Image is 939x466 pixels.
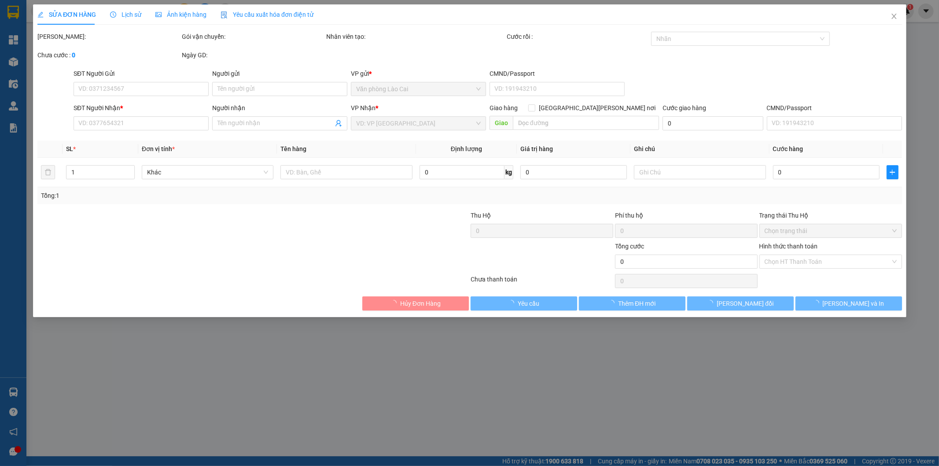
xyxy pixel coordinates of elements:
span: Thêm ĐH mới [618,299,655,308]
div: SĐT Người Gửi [74,69,209,78]
span: Giao hàng [489,104,517,111]
span: Tên hàng [280,145,306,152]
b: 0 [72,52,75,59]
span: Định lượng [451,145,482,152]
span: user-add [335,120,342,127]
div: Ngày GD: [182,50,324,60]
button: plus [886,165,898,179]
div: Cước rồi : [506,32,649,41]
div: [PERSON_NAME]: [37,32,180,41]
span: plus [887,169,898,176]
span: Thu Hộ [470,212,490,219]
span: clock-circle [110,11,116,18]
span: edit [37,11,44,18]
span: Đơn vị tính [142,145,175,152]
div: CMND/Passport [766,103,902,113]
span: Lịch sử [110,11,141,18]
button: Close [881,4,906,29]
span: Khác [147,166,268,179]
button: delete [41,165,55,179]
span: loading [608,300,618,306]
span: Ảnh kiện hàng [155,11,206,18]
button: [PERSON_NAME] và In [795,296,902,311]
span: loading [707,300,717,306]
div: Người nhận [212,103,347,113]
input: Cước giao hàng [663,116,763,130]
div: Nhân viên tạo: [326,32,505,41]
button: Hủy Đơn Hàng [362,296,469,311]
span: loading [390,300,400,306]
div: CMND/Passport [489,69,624,78]
div: Phí thu hộ [615,211,757,224]
label: Hình thức thanh toán [759,243,817,250]
span: Yêu cầu xuất hóa đơn điện tử [221,11,313,18]
div: Trạng thái Thu Hộ [759,211,902,220]
span: loading [813,300,822,306]
span: [PERSON_NAME] và In [822,299,884,308]
button: Thêm ĐH mới [578,296,685,311]
div: VP gửi [351,69,486,78]
span: Văn phòng Lào Cai [356,82,481,96]
button: [PERSON_NAME] đổi [687,296,793,311]
span: SỬA ĐƠN HÀNG [37,11,96,18]
img: icon [221,11,228,18]
span: Cước hàng [773,145,803,152]
span: kg [504,165,513,179]
input: Ghi Chú [634,165,766,179]
span: close [890,13,897,20]
span: loading [508,300,518,306]
button: Yêu cầu [471,296,577,311]
span: Giao [489,116,512,130]
span: Yêu cầu [518,299,539,308]
div: Gói vận chuyển: [182,32,324,41]
input: Dọc đường [512,116,659,130]
div: Chưa cước : [37,50,180,60]
span: Giá trị hàng [520,145,553,152]
div: Chưa thanh toán [470,274,614,290]
span: [PERSON_NAME] đổi [717,299,773,308]
span: SL [66,145,73,152]
span: Tổng cước [615,243,644,250]
span: [GEOGRAPHIC_DATA][PERSON_NAME] nơi [535,103,659,113]
div: SĐT Người Nhận [74,103,209,113]
span: Hủy Đơn Hàng [400,299,440,308]
input: VD: Bàn, Ghế [280,165,412,179]
div: Tổng: 1 [41,191,362,200]
span: Chọn trạng thái [764,224,896,237]
span: picture [155,11,162,18]
span: VP Nhận [351,104,376,111]
label: Cước giao hàng [663,104,706,111]
th: Ghi chú [630,141,769,158]
div: Người gửi [212,69,347,78]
